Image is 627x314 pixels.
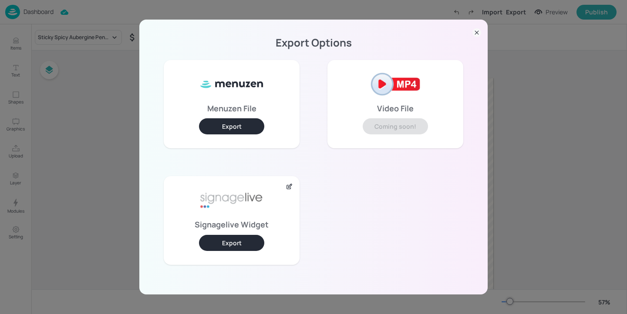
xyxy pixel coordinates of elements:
[199,183,264,218] img: signage-live-aafa7296.png
[363,67,428,102] img: mp4-2af2121e.png
[199,235,264,251] button: Export
[195,221,269,227] p: Signagelive Widget
[207,105,256,111] p: Menuzen File
[150,40,477,46] p: Export Options
[199,118,264,134] button: Export
[377,105,414,111] p: Video File
[199,67,264,102] img: ml8WC8f0XxQ8HKVnnVUe7f5Gv1vbApsJzyFa2MjOoB8SUy3kBkfteYo5TIAmtfcjWXsj8oHYkuYqrJRUn+qckOrNdzmSzIzkA...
